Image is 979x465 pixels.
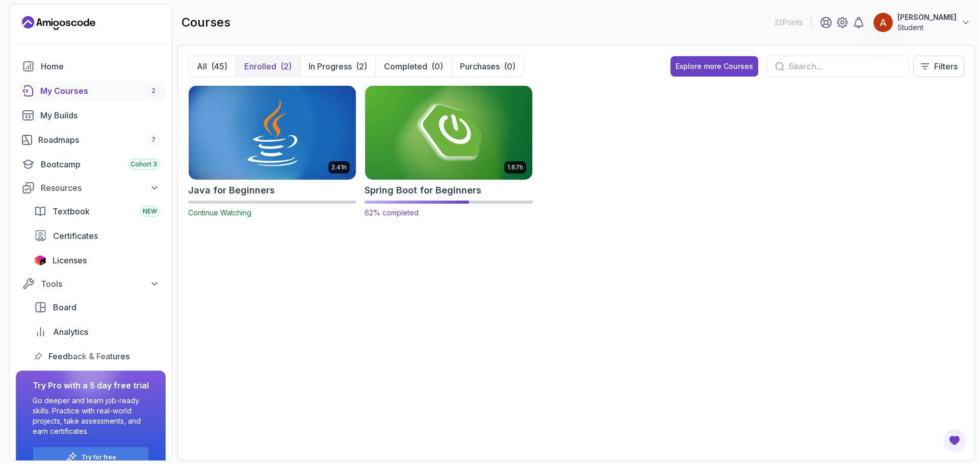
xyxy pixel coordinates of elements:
[331,163,347,172] p: 2.41h
[151,136,156,144] span: 7
[22,15,95,31] a: Landing page
[188,208,251,217] span: Continue Watching
[53,326,88,338] span: Analytics
[365,183,481,198] h2: Spring Boot for Beginners
[507,163,523,172] p: 1.67h
[16,130,166,150] a: roadmaps
[28,201,166,222] a: textbook
[913,56,964,77] button: Filters
[189,56,236,77] button: All(45)
[897,22,957,33] p: Student
[788,60,900,72] input: Search...
[40,85,160,97] div: My Courses
[431,60,443,72] div: (0)
[40,109,160,121] div: My Builds
[280,60,292,72] div: (2)
[28,322,166,342] a: analytics
[34,255,46,265] img: jetbrains icon
[365,208,419,217] span: 62% completed
[384,60,427,72] p: Completed
[236,56,300,77] button: Enrolled(2)
[244,60,276,72] p: Enrolled
[775,17,803,28] p: 22 Points
[28,346,166,366] a: feedback
[143,207,157,215] span: NEW
[300,56,375,77] button: In Progress(2)
[41,158,160,170] div: Bootcamp
[182,14,230,31] h2: courses
[48,350,130,362] span: Feedback & Features
[451,56,524,77] button: Purchases(0)
[676,61,753,71] div: Explore more Courses
[16,105,166,126] a: builds
[41,60,160,72] div: Home
[16,81,166,101] a: courses
[16,179,166,197] button: Resources
[28,226,166,246] a: certificates
[375,56,451,77] button: Completed(0)
[53,205,90,217] span: Textbook
[131,160,157,168] span: Cohort 3
[53,301,76,313] span: Board
[934,60,958,72] p: Filters
[16,154,166,175] a: bootcamp
[151,87,156,95] span: 2
[211,60,227,72] div: (45)
[189,86,356,180] img: Java for Beginners card
[361,83,536,182] img: Spring Boot for Beginners card
[308,60,352,72] p: In Progress
[942,428,967,453] button: Open Feedback Button
[873,13,893,32] img: user profile image
[33,396,149,436] p: Go deeper and learn job-ready skills. Practice with real-world projects, take assessments, and ea...
[41,182,160,194] div: Resources
[873,12,971,33] button: user profile image[PERSON_NAME]Student
[41,278,160,290] div: Tools
[671,56,758,77] button: Explore more Courses
[897,12,957,22] p: [PERSON_NAME]
[16,275,166,293] button: Tools
[356,60,367,72] div: (2)
[188,183,275,198] h2: Java for Beginners
[504,60,516,72] div: (0)
[82,453,116,461] a: Try for free
[16,56,166,77] a: home
[53,230,98,242] span: Certificates
[53,254,87,266] span: Licenses
[460,60,500,72] p: Purchases
[38,134,160,146] div: Roadmaps
[197,60,207,72] p: All
[28,250,166,271] a: licenses
[28,297,166,317] a: board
